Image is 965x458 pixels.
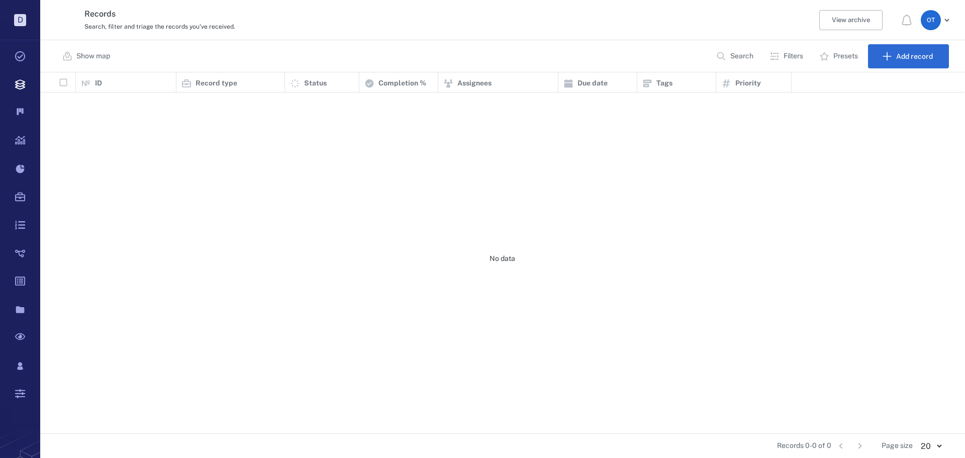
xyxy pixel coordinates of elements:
[868,44,949,68] button: Add record
[831,438,870,454] nav: pagination navigation
[84,23,235,30] span: Search, filter and triage the records you've received.
[304,78,327,88] p: Status
[656,78,672,88] p: Tags
[833,51,858,61] p: Presets
[457,78,492,88] p: Assignees
[95,78,102,88] p: ID
[76,51,110,61] p: Show map
[921,10,953,30] button: OT
[813,44,866,68] button: Presets
[882,441,913,451] span: Page size
[56,44,118,68] button: Show map
[196,78,237,88] p: Record type
[84,8,658,20] h3: Records
[730,51,753,61] p: Search
[784,51,803,61] p: Filters
[378,78,426,88] p: Completion %
[40,93,964,425] div: No data
[921,10,941,30] div: O T
[819,10,883,30] button: View archive
[577,78,608,88] p: Due date
[14,14,26,26] p: D
[763,44,811,68] button: Filters
[710,44,761,68] button: Search
[735,78,761,88] p: Priority
[777,441,831,451] span: Records 0-0 of 0
[913,440,949,452] div: 20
